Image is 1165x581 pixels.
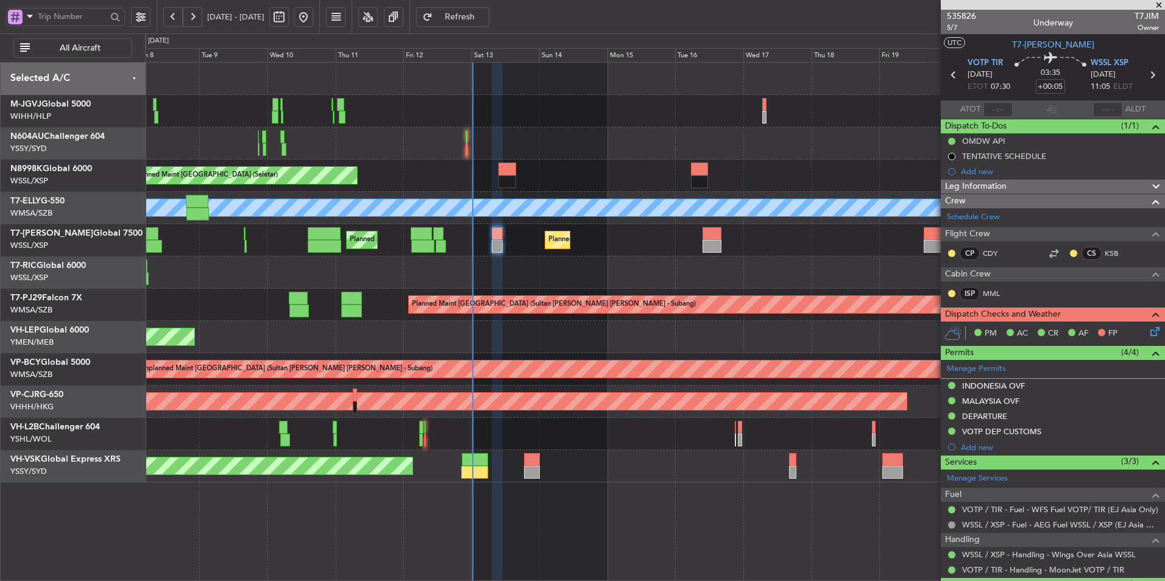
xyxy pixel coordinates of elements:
div: Wed 10 [267,48,336,63]
span: (1/1) [1121,119,1139,132]
a: VOTP / TIR - Fuel - WFS Fuel VOTP/ TIR (EJ Asia Only) [962,504,1158,515]
div: MALAYSIA OVF [962,396,1019,406]
div: Planned Maint [GEOGRAPHIC_DATA] (Seletar) [548,231,692,249]
div: DEPARTURE [962,411,1007,421]
span: Dispatch Checks and Weather [945,308,1061,322]
a: WIHH/HLP [10,111,51,122]
a: WSSL / XSP - Handling - Wings Over Asia WSSL [962,549,1136,560]
div: ISP [960,287,980,300]
a: KSB [1105,248,1132,259]
div: Underway [1033,16,1073,29]
div: Fri 19 [879,48,947,63]
span: Crew [945,194,966,208]
span: 03:35 [1041,67,1060,79]
div: Sat 13 [472,48,540,63]
div: INDONESIA OVF [962,381,1025,391]
input: --:-- [983,102,1013,117]
a: WSSL/XSP [10,240,48,251]
span: Fuel [945,488,961,502]
span: VH-LEP [10,326,40,334]
span: Flight Crew [945,227,990,241]
span: [DATE] - [DATE] [207,12,264,23]
div: Add new [961,442,1159,452]
span: [DATE] [968,69,993,81]
span: VH-VSK [10,455,41,463]
span: CR [1048,328,1058,340]
a: VOTP / TIR - Handling - MoonJet VOTP / TIR [962,565,1124,575]
a: T7-ELLYG-550 [10,197,65,205]
div: Mon 15 [607,48,676,63]
a: VP-CJRG-650 [10,390,63,399]
a: WMSA/SZB [10,369,52,380]
div: [DATE] [148,36,169,46]
a: YSSY/SYD [10,466,47,477]
span: VP-CJR [10,390,40,399]
span: Services [945,456,977,470]
span: WSSL XSP [1091,57,1128,69]
div: Planned Maint [GEOGRAPHIC_DATA] (Sultan [PERSON_NAME] [PERSON_NAME] - Subang) [412,295,696,314]
span: T7-[PERSON_NAME] [10,229,93,238]
span: T7-ELLY [10,197,41,205]
div: Thu 11 [336,48,404,63]
div: Tue 9 [199,48,267,63]
span: VH-L2B [10,423,39,431]
span: Refresh [435,13,485,21]
span: 5/7 [947,23,976,33]
span: T7-PJ29 [10,294,42,302]
span: ATOT [960,104,980,116]
div: TENTATIVE SCHEDULE [962,151,1046,161]
a: Schedule Crew [947,211,1000,224]
span: Cabin Crew [945,267,991,281]
a: WSSL / XSP - Fuel - AEG Fuel WSSL / XSP (EJ Asia Only) [962,519,1159,530]
input: Trip Number [38,7,107,26]
div: Thu 18 [812,48,880,63]
div: CS [1082,247,1102,260]
a: T7-PJ29Falcon 7X [10,294,82,302]
div: Tue 16 [675,48,743,63]
span: N8998K [10,164,43,173]
span: M-JGVJ [10,100,41,108]
a: N8998KGlobal 6000 [10,164,92,173]
a: Manage Permits [947,363,1006,375]
span: T7JIM [1135,10,1159,23]
a: N604AUChallenger 604 [10,132,105,141]
span: (3/3) [1121,455,1139,468]
a: WMSA/SZB [10,305,52,315]
a: VH-L2BChallenger 604 [10,423,100,431]
a: M-JGVJGlobal 5000 [10,100,91,108]
a: YSHL/WOL [10,434,52,445]
a: Manage Services [947,473,1008,485]
span: ELDT [1113,81,1133,93]
a: VP-BCYGlobal 5000 [10,358,90,367]
span: ALDT [1125,104,1146,116]
span: Leg Information [945,180,1007,194]
a: VHHH/HKG [10,401,54,412]
span: 535826 [947,10,976,23]
div: Sun 14 [539,48,607,63]
a: CDY [983,248,1010,259]
div: Planned Maint [GEOGRAPHIC_DATA] (Seletar) [135,166,278,185]
span: AC [1017,328,1028,340]
span: 07:30 [991,81,1010,93]
span: Handling [945,533,980,547]
span: Permits [945,346,974,360]
span: Owner [1135,23,1159,33]
a: WSSL/XSP [10,272,48,283]
div: Planned Maint Dubai (Al Maktoum Intl) [350,231,470,249]
button: Refresh [416,7,489,27]
div: Wed 17 [743,48,812,63]
div: Mon 8 [132,48,200,63]
span: 11:05 [1091,81,1110,93]
div: Unplanned Maint [GEOGRAPHIC_DATA] (Sultan [PERSON_NAME] [PERSON_NAME] - Subang) [140,360,433,378]
span: N604AU [10,132,44,141]
span: VP-BCY [10,358,41,367]
div: Add new [961,166,1159,177]
span: ETOT [968,81,988,93]
div: VOTP DEP CUSTOMS [962,426,1041,437]
a: T7-[PERSON_NAME]Global 7500 [10,229,143,238]
a: MML [983,288,1010,299]
span: FP [1108,328,1117,340]
span: T7-[PERSON_NAME] [1012,38,1094,51]
span: PM [985,328,997,340]
a: VH-LEPGlobal 6000 [10,326,89,334]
